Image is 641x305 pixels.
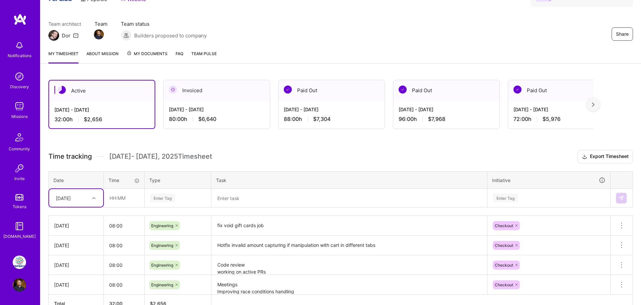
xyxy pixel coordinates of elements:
div: Enter Tag [493,193,518,203]
th: Date [49,171,104,189]
div: [DATE] [54,242,98,249]
div: 88:00 h [284,116,379,123]
a: PepsiCo: SodaStream Intl. 2024 AOP [11,256,28,269]
span: $7,304 [313,116,331,123]
th: Type [145,171,211,189]
img: Invoiced [169,86,177,94]
th: Task [211,171,487,189]
img: User Avatar [13,278,26,292]
span: $7,968 [428,116,445,123]
img: Builders proposed to company [121,30,132,41]
div: [DATE] [54,262,98,269]
textarea: Meetings Improving race conditions handling [212,276,486,294]
div: [DOMAIN_NAME] [3,233,36,240]
a: My timesheet [48,50,78,63]
div: [DATE] - [DATE] [399,106,494,113]
i: icon Download [582,153,587,160]
img: Paid Out [513,86,521,94]
input: HH:MM [104,237,144,254]
div: Dor [62,32,70,39]
span: Checkout [495,263,513,268]
span: Checkout [495,282,513,287]
span: $6,640 [198,116,216,123]
img: Paid Out [284,86,292,94]
div: 32:00 h [54,116,149,123]
img: bell [13,39,26,52]
span: Team status [121,20,207,27]
a: Team Member Avatar [94,29,103,40]
img: teamwork [13,100,26,113]
div: Paid Out [278,80,385,101]
img: Community [11,129,27,145]
input: HH:MM [104,217,144,235]
i: icon Chevron [92,196,95,200]
div: Discovery [10,83,29,90]
img: tokens [15,194,23,200]
div: 80:00 h [169,116,264,123]
a: My Documents [127,50,168,63]
img: Invite [13,162,26,175]
span: Engineering [151,282,173,287]
span: Team architect [48,20,81,27]
span: Engineering [151,263,173,268]
div: Invite [14,175,25,182]
div: Enter Tag [150,193,175,203]
div: Active [49,81,155,101]
span: Team [94,20,108,27]
button: Share [612,27,633,41]
div: Notifications [8,52,31,59]
div: Tokens [13,203,26,210]
textarea: Code review working on active PRs [212,256,486,274]
div: 72:00 h [513,116,609,123]
div: [DATE] - [DATE] [54,106,149,113]
img: Paid Out [399,86,407,94]
div: [DATE] - [DATE] [284,106,379,113]
button: Export Timesheet [578,150,633,163]
input: HH:MM [104,189,144,207]
textarea: fix void gift cards job [212,216,486,235]
div: Time [109,177,140,184]
div: Community [9,145,30,152]
span: Engineering [151,223,173,228]
div: [DATE] [54,222,98,229]
img: Team Architect [48,30,59,41]
span: Time tracking [48,152,92,161]
input: HH:MM [104,256,144,274]
div: Paid Out [508,80,614,101]
img: PepsiCo: SodaStream Intl. 2024 AOP [13,256,26,269]
span: $2,656 [84,116,102,123]
img: Team Member Avatar [94,29,104,39]
a: FAQ [176,50,183,63]
span: $5,976 [543,116,561,123]
span: Engineering [151,243,173,248]
div: Paid Out [393,80,499,101]
div: Invoiced [164,80,270,101]
div: [DATE] - [DATE] [169,106,264,113]
img: logo [13,13,27,25]
div: [DATE] - [DATE] [513,106,609,113]
input: HH:MM [104,276,144,294]
img: Active [58,86,66,94]
a: Team Pulse [191,50,217,63]
img: Submit [619,195,624,201]
span: My Documents [127,50,168,57]
img: discovery [13,70,26,83]
span: Share [616,31,629,37]
textarea: Hotfix invalid amount capturing if manipulation with cart in different tabs [212,236,486,255]
div: Initiative [492,176,606,184]
i: icon Mail [73,33,78,38]
span: Builders proposed to company [134,32,207,39]
div: Missions [11,113,28,120]
span: Checkout [495,223,513,228]
a: User Avatar [11,278,28,292]
div: [DATE] [54,281,98,288]
span: Checkout [495,243,513,248]
div: 96:00 h [399,116,494,123]
img: right [592,102,595,107]
div: [DATE] [56,194,71,201]
span: Team Pulse [191,51,217,56]
img: guide book [13,219,26,233]
span: [DATE] - [DATE] , 2025 Timesheet [109,152,212,161]
a: About Mission [86,50,119,63]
